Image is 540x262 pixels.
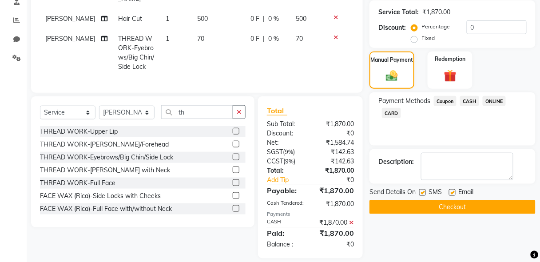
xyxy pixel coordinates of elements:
span: 9% [285,158,294,165]
span: CASH [460,96,479,106]
input: Search or Scan [161,105,233,119]
span: 0 F [251,34,260,44]
div: Sub Total: [260,119,310,129]
div: THREAD WORK-Eyebrows/Big Chin/Side Lock [40,153,173,162]
div: ( ) [260,157,310,166]
label: Percentage [421,23,450,31]
span: SMS [429,187,442,198]
div: Payable: [260,185,310,196]
div: CASH [260,218,310,227]
div: ₹1,870.00 [310,166,361,175]
div: ₹0 [310,240,361,250]
div: Discount: [260,129,310,138]
a: Add Tip [260,175,319,185]
div: THREAD WORK-Upper Lip [40,127,118,136]
div: THREAD WORK-[PERSON_NAME] with Neck [40,166,170,175]
span: CARD [382,108,401,118]
label: Redemption [435,55,465,63]
div: Total: [260,166,310,175]
div: Discount: [378,23,406,32]
span: SGST [267,148,283,156]
div: Balance : [260,240,310,250]
div: FACE WAX (Rica)-Side Locks with Cheeks [40,191,161,201]
span: 0 % [269,14,279,24]
span: Total [267,106,287,115]
span: [PERSON_NAME] [45,35,95,43]
div: Description: [378,157,414,167]
span: 70 [296,35,303,43]
div: FACE WAX (Rica)-Full Face with/without Neck [40,204,172,214]
div: ₹1,870.00 [310,185,361,196]
span: | [263,34,265,44]
div: Payments [267,210,354,218]
span: 0 % [269,34,279,44]
span: Payment Methods [378,96,430,106]
span: 1 [166,15,169,23]
div: Paid: [260,228,310,238]
span: 500 [296,15,307,23]
div: ₹0 [319,175,361,185]
div: ( ) [260,147,310,157]
span: Hair Cut [118,15,142,23]
div: ₹1,870.00 [310,199,361,209]
img: _cash.svg [382,69,401,83]
div: Service Total: [378,8,419,17]
div: ₹142.63 [310,157,361,166]
div: ₹1,870.00 [310,119,361,129]
div: ₹1,870.00 [310,218,361,227]
div: THREAD WORK-[PERSON_NAME]/Forehead [40,140,169,149]
div: ₹0 [310,129,361,138]
span: [PERSON_NAME] [45,15,95,23]
span: CGST [267,157,283,165]
span: Coupon [434,96,457,106]
div: ₹1,870.00 [422,8,450,17]
div: ₹1,870.00 [310,228,361,238]
span: 70 [197,35,204,43]
div: Net: [260,138,310,147]
label: Fixed [421,34,435,42]
button: Checkout [369,200,536,214]
span: 9% [285,148,293,155]
span: ONLINE [483,96,506,106]
label: Manual Payment [371,56,413,64]
span: THREAD WORK-Eyebrows/Big Chin/Side Lock [118,35,154,71]
span: | [263,14,265,24]
div: Cash Tendered: [260,199,310,209]
span: Email [458,187,473,198]
div: THREAD WORK-Full Face [40,179,115,188]
img: _gift.svg [440,68,461,84]
span: Send Details On [369,187,416,198]
span: 1 [166,35,169,43]
div: ₹1,584.74 [310,138,361,147]
span: 500 [197,15,208,23]
div: ₹142.63 [310,147,361,157]
span: 0 F [251,14,260,24]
